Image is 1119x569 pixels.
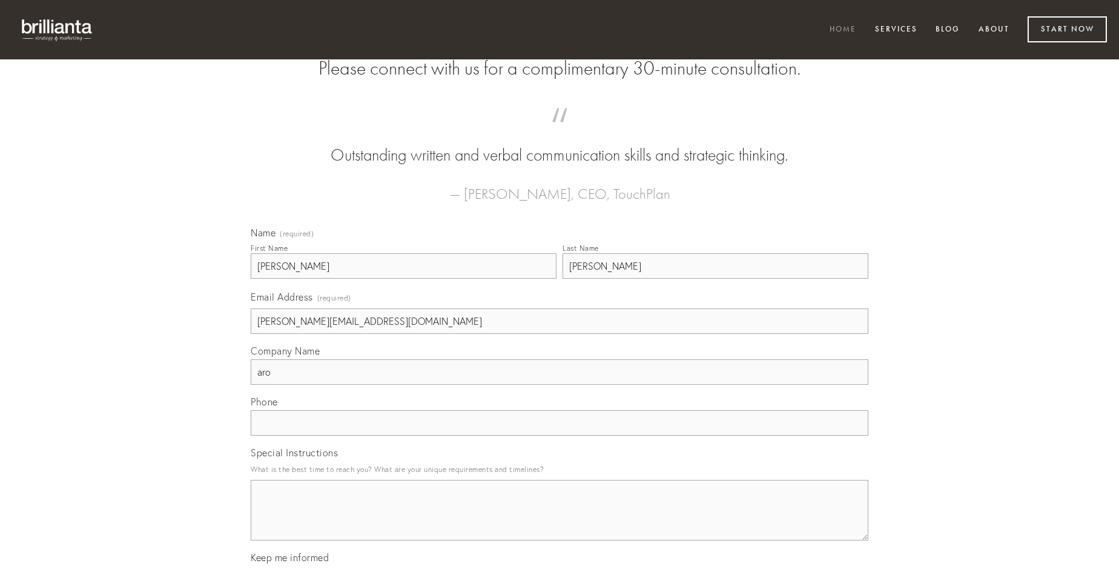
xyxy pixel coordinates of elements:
[822,20,864,40] a: Home
[971,20,1017,40] a: About
[251,396,278,408] span: Phone
[270,167,849,206] figcaption: — [PERSON_NAME], CEO, TouchPlan
[251,461,868,477] p: What is the best time to reach you? What are your unique requirements and timelines?
[270,120,849,144] span: “
[280,230,314,238] span: (required)
[270,120,849,167] blockquote: Outstanding written and verbal communication skills and strategic thinking.
[251,345,320,357] span: Company Name
[928,20,968,40] a: Blog
[1028,16,1107,42] a: Start Now
[251,447,338,459] span: Special Instructions
[251,57,868,80] h2: Please connect with us for a complimentary 30-minute consultation.
[251,291,313,303] span: Email Address
[251,244,288,253] div: First Name
[563,244,599,253] div: Last Name
[251,227,276,239] span: Name
[251,551,329,564] span: Keep me informed
[317,290,351,306] span: (required)
[12,12,103,47] img: brillianta - research, strategy, marketing
[867,20,925,40] a: Services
